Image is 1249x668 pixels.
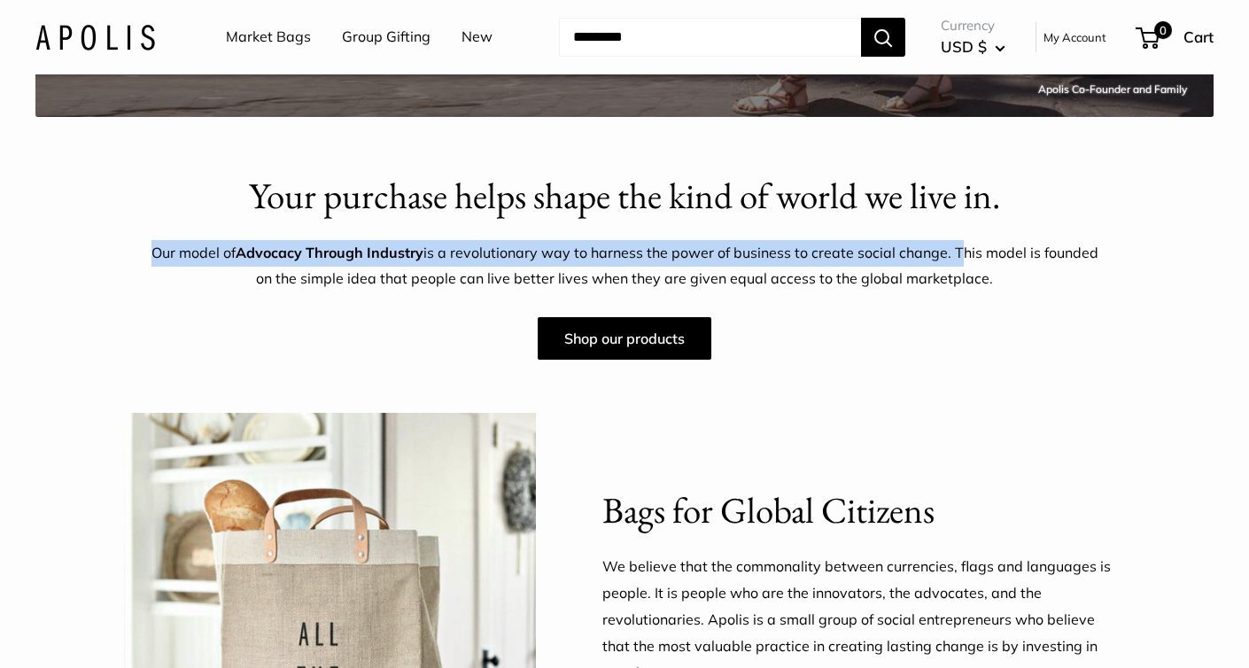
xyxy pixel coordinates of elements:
a: Group Gifting [342,24,431,50]
img: Apolis [35,24,155,50]
p: Our model of is a revolutionary way to harness the power of business to create social change. Thi... [151,240,1098,293]
h2: Your purchase helps shape the kind of world we live in. [151,170,1098,222]
strong: Advocacy Through Industry [236,244,423,261]
span: 0 [1154,21,1172,39]
h2: Bags for Global Citizens [602,485,1125,537]
iframe: Sign Up via Text for Offers [14,601,190,654]
a: Market Bags [226,24,311,50]
input: Search... [559,18,861,57]
a: 0 Cart [1137,23,1214,51]
span: Cart [1183,27,1214,46]
span: Currency [941,13,1005,38]
button: Search [861,18,905,57]
span: USD $ [941,37,987,56]
a: New [462,24,493,50]
a: My Account [1043,27,1106,48]
button: USD $ [941,33,1005,61]
div: Apolis Co-Founder and Family [1038,80,1187,99]
a: Shop our products [538,317,711,360]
